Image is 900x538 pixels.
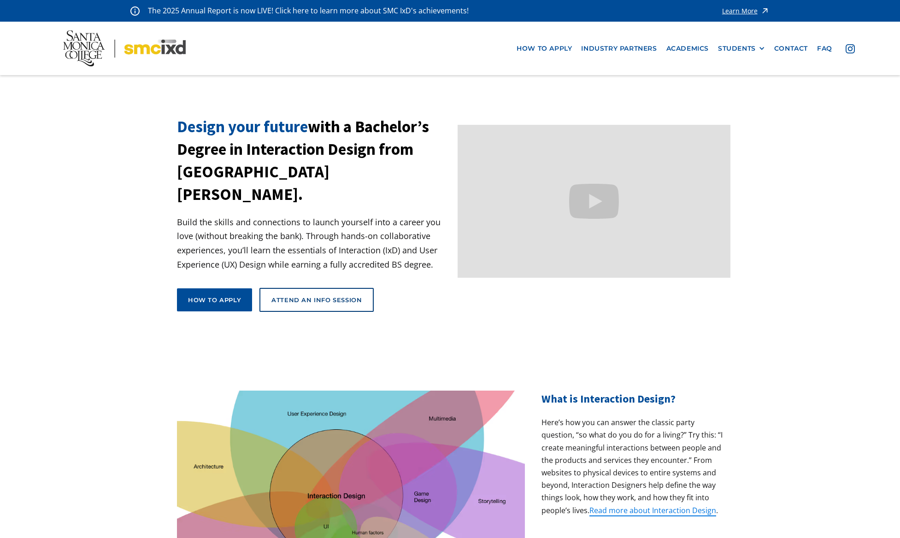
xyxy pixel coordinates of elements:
[812,40,837,57] a: faq
[458,125,731,278] iframe: Design your future with a Bachelor's Degree in Interaction Design from Santa Monica College
[576,40,661,57] a: industry partners
[177,288,252,311] a: How to apply
[271,296,362,304] div: Attend an Info Session
[718,45,756,53] div: STUDENTS
[722,8,758,14] div: Learn More
[846,44,855,53] img: icon - instagram
[148,5,470,17] p: The 2025 Annual Report is now LIVE! Click here to learn more about SMC IxD's achievements!
[760,5,770,17] img: icon - arrow - alert
[188,296,241,304] div: How to apply
[770,40,812,57] a: contact
[259,288,374,312] a: Attend an Info Session
[130,6,140,16] img: icon - information - alert
[722,5,770,17] a: Learn More
[63,30,186,66] img: Santa Monica College - SMC IxD logo
[541,391,723,407] h2: What is Interaction Design?
[512,40,576,57] a: how to apply
[718,45,765,53] div: STUDENTS
[541,416,723,517] p: Here’s how you can answer the classic party question, “so what do you do for a living?” Try this:...
[177,116,450,206] h1: with a Bachelor’s Degree in Interaction Design from [GEOGRAPHIC_DATA][PERSON_NAME].
[177,215,450,271] p: Build the skills and connections to launch yourself into a career you love (without breaking the ...
[177,117,308,137] span: Design your future
[662,40,713,57] a: Academics
[589,505,716,516] a: Read more about Interaction Design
